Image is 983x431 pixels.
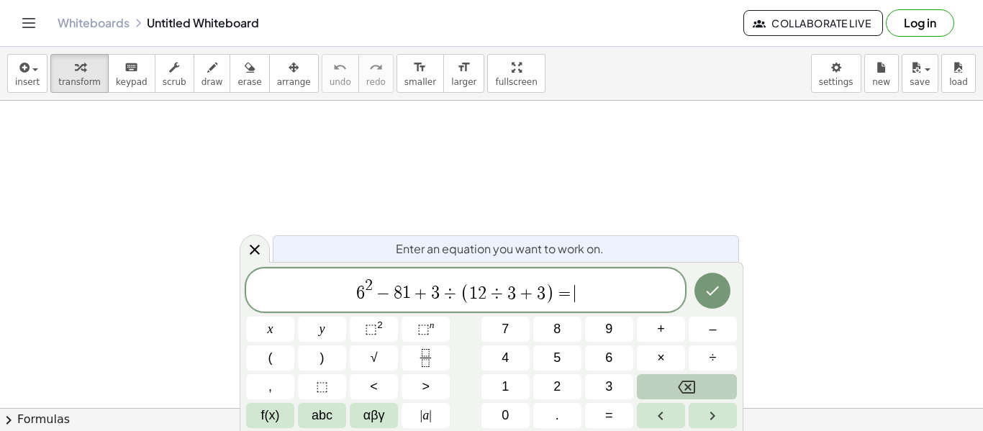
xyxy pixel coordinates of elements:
span: 6 [605,348,612,368]
button: Collaborate Live [743,10,883,36]
span: ⬚ [316,377,328,396]
button: Equals [585,403,633,428]
span: 8 [394,285,402,302]
span: settings [819,77,853,87]
button: format_sizesmaller [397,54,444,93]
button: Square root [350,345,398,371]
button: transform [50,54,109,93]
button: ) [298,345,346,371]
button: arrange [269,54,319,93]
button: Squared [350,317,398,342]
span: f(x) [261,406,280,425]
button: Backspace [637,374,737,399]
span: < [370,377,378,396]
button: new [864,54,899,93]
span: arrange [277,77,311,87]
button: . [533,403,581,428]
button: redoredo [358,54,394,93]
span: ÷ [440,285,461,302]
span: Collaborate Live [756,17,871,30]
button: Done [694,273,730,309]
span: − [373,285,394,302]
span: ⬚ [417,322,430,336]
span: 2 [553,377,561,396]
span: + [411,285,432,302]
span: y [320,319,325,339]
span: 3 [431,285,440,302]
span: 1 [502,377,509,396]
span: new [872,77,890,87]
span: fullscreen [495,77,537,87]
span: 7 [502,319,509,339]
span: smaller [404,77,436,87]
button: 9 [585,317,633,342]
span: draw [201,77,223,87]
button: undoundo [322,54,359,93]
span: 2 [365,278,373,294]
i: format_size [457,59,471,76]
span: insert [15,77,40,87]
span: keypad [116,77,148,87]
span: erase [237,77,261,87]
button: Absolute value [402,403,450,428]
button: 6 [585,345,633,371]
button: Log in [886,9,954,37]
button: Placeholder [298,374,346,399]
span: 3 [537,285,545,302]
span: – [709,319,716,339]
button: scrub [155,54,194,93]
span: 3 [605,377,612,396]
span: = [605,406,613,425]
span: load [949,77,968,87]
button: draw [194,54,231,93]
button: Left arrow [637,403,685,428]
i: keyboard [124,59,138,76]
span: | [429,408,432,422]
sup: n [430,319,435,330]
i: redo [369,59,383,76]
span: αβγ [363,406,385,425]
sup: 2 [377,319,383,330]
button: 2 [533,374,581,399]
button: Functions [246,403,294,428]
button: Toggle navigation [17,12,40,35]
span: ( [461,283,470,304]
span: | [420,408,423,422]
span: ÷ [710,348,717,368]
span: = [554,285,575,302]
span: a [420,406,432,425]
button: keyboardkeypad [108,54,155,93]
span: undo [330,77,351,87]
button: fullscreen [487,54,545,93]
span: ) [320,348,325,368]
button: 1 [481,374,530,399]
span: scrub [163,77,186,87]
button: Alphabet [298,403,346,428]
span: larger [451,77,476,87]
button: 7 [481,317,530,342]
span: √ [371,348,378,368]
span: transform [58,77,101,87]
button: load [941,54,976,93]
span: × [657,348,665,368]
button: Right arrow [689,403,737,428]
button: Minus [689,317,737,342]
span: . [556,406,559,425]
button: 3 [585,374,633,399]
span: ⬚ [365,322,377,336]
button: erase [230,54,269,93]
span: ÷ [486,285,507,302]
span: save [910,77,930,87]
span: redo [366,77,386,87]
button: format_sizelarger [443,54,484,93]
span: 9 [605,319,612,339]
span: 8 [553,319,561,339]
span: x [268,319,273,339]
span: 1 [469,285,478,302]
button: Fraction [402,345,450,371]
span: > [422,377,430,396]
button: Times [637,345,685,371]
button: settings [811,54,861,93]
i: undo [333,59,347,76]
span: 5 [553,348,561,368]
